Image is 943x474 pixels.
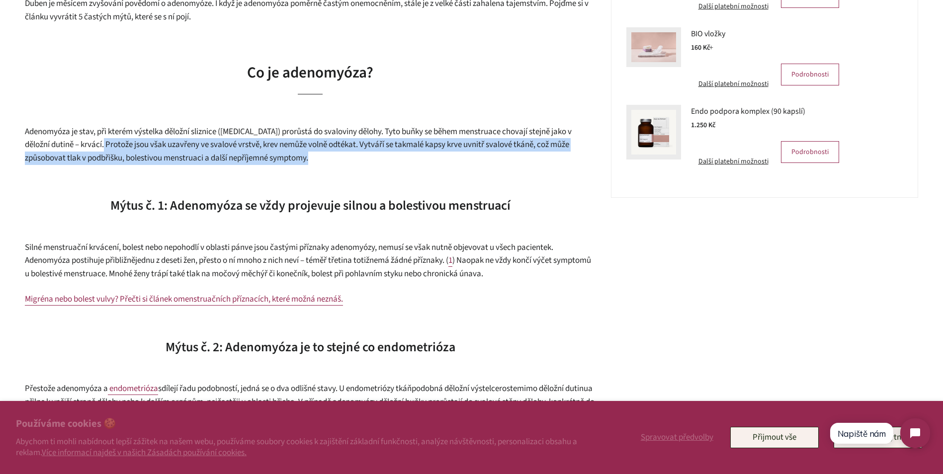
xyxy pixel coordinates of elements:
[25,383,108,395] span: Přestože adenomyóza a
[442,254,448,266] span: . (
[25,293,178,305] span: Migréna nebo bolest vulvy? Přečti si článek o
[135,254,195,266] span: jednu z deseti žen
[821,410,939,457] iframe: Tidio Chat
[691,1,776,12] a: Další platební možnosti
[25,241,553,267] span: Silné menstruační krvácení, bolest nebo nepohodlí v oblasti pánve jsou častými příznaky adenomyóz...
[691,105,839,132] a: Endo podpora komplex (90 kapslí) 1.250 Kč
[178,293,343,305] span: menstruačních příznacích, které možná neznáš.
[781,141,839,163] a: Podrobnosti
[110,196,511,215] span: Mýtus č. 1: Adenomyóza se vždy projevuje silnou a bolestivou menstruací
[499,383,517,395] span: roste
[25,126,572,151] span: Adenomyóza je stav, při kterém výstelka děložní sliznice ([MEDICAL_DATA]) prorůstá do svaloviny d...
[639,427,715,448] button: Spravovat předvolby
[247,62,373,83] span: Co je adenomyóza?
[16,436,593,458] p: Abychom ti mohli nabídnout lepší zážitek na našem webu, používáme soubory cookies k zajištění zák...
[25,139,569,164] span: , což může způsobovat tlak v podbřišku, bolestivou menstruaci a další nepříjemné symptomy.
[691,120,715,130] span: 1.250 Kč
[691,105,805,118] span: Endo podpora komplex (90 kapslí)
[412,383,499,395] span: podobná děložní výstelce
[691,27,725,40] span: BIO vložky
[730,427,819,448] button: Přijmout vše
[166,338,455,356] span: Mýtus č. 2: Adenomyóza je to stejné co endometrióza
[109,383,158,395] span: endometrióza
[691,157,776,167] a: Další platební možnosti
[448,254,452,267] a: 1
[406,139,533,151] span: malé kapsy krve uvnitř svalové tkáně
[108,383,158,395] a: endometrióza
[42,447,247,459] a: Více informací najdeš v našich Zásadách používání cookies.
[517,383,588,395] span: mimo děložní dutinu
[195,254,369,266] span: , přesto o ní mnoho z nich neví – téměř třetina totiž
[25,254,591,280] span: ) Naopak ne vždy končí výčet symptomů u bolestivé menstruace. Mnohé ženy trápí také tlak na močov...
[691,79,776,90] a: Další platební možnosti
[641,431,713,443] span: Spravovat předvolby
[691,27,839,54] a: BIO vložky 160 Kč
[158,383,412,395] span: sdílejí řadu podobností, jedná se o dva odlišné stavy. U endometriózy tkáň
[369,254,442,266] span: nemá žádné příznaky
[691,43,713,53] span: 160 Kč
[16,417,593,431] h2: Používáme cookies 🍪
[25,293,343,306] a: Migréna nebo bolest vulvy? Přečti si článek omenstruačních příznacích, které možná neznáš.
[781,64,839,85] a: Podrobnosti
